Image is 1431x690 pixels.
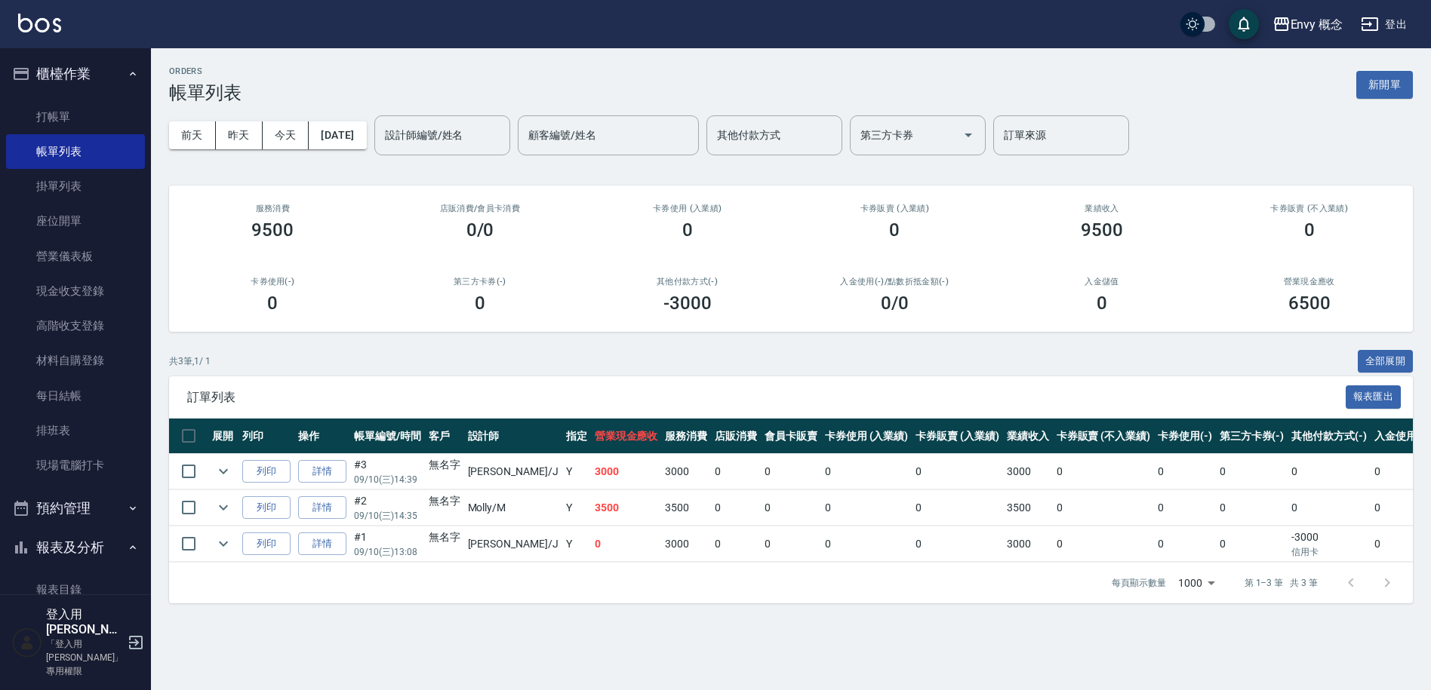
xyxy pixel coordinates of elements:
a: 詳情 [298,496,346,520]
td: 3500 [591,490,662,526]
button: 昨天 [216,121,263,149]
th: 指定 [562,419,591,454]
p: 第 1–3 筆 共 3 筆 [1245,576,1318,590]
td: 0 [912,454,1003,489]
td: 0 [821,526,912,562]
td: 0 [761,526,821,562]
th: 卡券販賣 (不入業績) [1053,419,1154,454]
td: 3000 [1003,454,1053,489]
h3: 0 [1304,219,1315,241]
h2: 卡券販賣 (不入業績) [1223,204,1395,213]
th: 展開 [208,419,238,454]
td: #3 [350,454,425,489]
th: 操作 [294,419,350,454]
td: 0 [711,490,761,526]
h3: 0 [267,293,278,314]
td: 0 [1288,454,1371,489]
h2: 卡券販賣 (入業績) [809,204,980,213]
div: 無名字 [429,529,460,545]
a: 現金收支登錄 [6,274,145,308]
td: 0 [821,454,912,489]
h2: 入金使用(-) /點數折抵金額(-) [809,277,980,287]
a: 營業儀表板 [6,239,145,274]
button: 前天 [169,121,216,149]
h3: 0 [475,293,485,314]
a: 座位開單 [6,204,145,238]
h3: 0 [889,219,900,241]
td: #2 [350,490,425,526]
th: 其他付款方式(-) [1288,419,1371,454]
h2: 其他付款方式(-) [602,277,773,287]
th: 帳單編號/時間 [350,419,425,454]
button: 列印 [242,532,291,556]
h2: 卡券使用(-) [187,277,359,287]
button: 列印 [242,496,291,520]
td: 0 [761,454,821,489]
div: Envy 概念 [1291,15,1343,34]
td: 0 [1216,526,1288,562]
p: 09/10 (三) 13:08 [354,545,421,559]
th: 卡券使用(-) [1154,419,1216,454]
td: 0 [711,454,761,489]
td: 0 [1154,526,1216,562]
td: 0 [711,526,761,562]
td: 0 [1216,454,1288,489]
th: 設計師 [464,419,562,454]
td: 3000 [591,454,662,489]
th: 客戶 [425,419,464,454]
button: 報表匯出 [1346,385,1402,409]
h2: 店販消費 /會員卡消費 [395,204,566,213]
p: 「登入用[PERSON_NAME]」專用權限 [46,637,123,678]
th: 業績收入 [1003,419,1053,454]
button: expand row [212,460,235,483]
a: 帳單列表 [6,134,145,169]
th: 服務消費 [661,419,711,454]
th: 營業現金應收 [591,419,662,454]
td: 3000 [661,454,711,489]
button: 列印 [242,460,291,483]
button: expand row [212,532,235,555]
td: 0 [912,526,1003,562]
a: 高階收支登錄 [6,308,145,343]
p: 09/10 (三) 14:35 [354,509,421,523]
a: 新開單 [1356,77,1413,91]
a: 每日結帳 [6,379,145,413]
button: 預約管理 [6,489,145,528]
td: 0 [821,490,912,526]
td: Molly /M [464,490,562,526]
h3: 0 [1097,293,1107,314]
a: 現場電腦打卡 [6,448,145,483]
a: 打帳單 [6,100,145,134]
h3: 0 [682,219,693,241]
td: 0 [1053,490,1154,526]
td: 0 [1154,490,1216,526]
button: 今天 [263,121,309,149]
td: 3000 [1003,526,1053,562]
td: 0 [1053,526,1154,562]
td: 0 [1216,490,1288,526]
td: 3500 [1003,490,1053,526]
td: 0 [1154,454,1216,489]
p: 信用卡 [1291,545,1367,559]
h3: 0/0 [466,219,494,241]
button: expand row [212,496,235,519]
h3: 9500 [251,219,294,241]
a: 排班表 [6,413,145,448]
div: 無名字 [429,493,460,509]
td: 0 [1288,490,1371,526]
p: 共 3 筆, 1 / 1 [169,354,211,368]
button: save [1229,9,1259,39]
button: Envy 概念 [1266,9,1349,40]
div: 無名字 [429,457,460,473]
td: Y [562,454,591,489]
td: 0 [912,490,1003,526]
td: 0 [1053,454,1154,489]
button: 櫃檯作業 [6,54,145,94]
th: 卡券使用 (入業績) [821,419,912,454]
h3: 帳單列表 [169,82,242,103]
td: #1 [350,526,425,562]
h3: 9500 [1081,219,1123,241]
a: 報表匯出 [1346,389,1402,403]
td: Y [562,490,591,526]
a: 報表目錄 [6,572,145,607]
